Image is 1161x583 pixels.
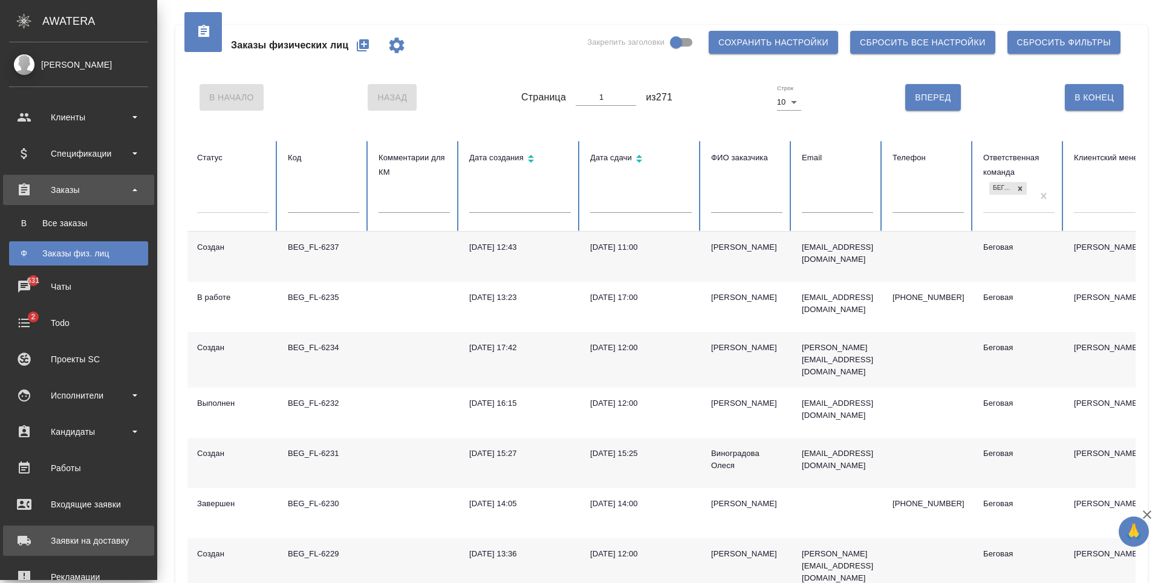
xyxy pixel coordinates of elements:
[709,31,838,54] button: Сохранить настройки
[802,241,873,265] p: [EMAIL_ADDRESS][DOMAIN_NAME]
[9,241,148,265] a: ФЗаказы физ. лиц
[983,342,1055,354] div: Беговая
[231,38,348,53] span: Заказы физических лиц
[590,397,692,409] div: [DATE] 12:00
[802,342,873,378] p: [PERSON_NAME][EMAIL_ADDRESS][DOMAIN_NAME]
[197,498,268,510] div: Завершен
[348,31,377,60] button: Создать
[9,350,148,368] div: Проекты SC
[197,548,268,560] div: Создан
[469,342,571,354] div: [DATE] 17:42
[983,448,1055,460] div: Беговая
[989,182,1013,195] div: Беговая
[9,495,148,513] div: Входящие заявки
[9,181,148,199] div: Заказы
[1017,35,1111,50] span: Сбросить фильтры
[860,35,986,50] span: Сбросить все настройки
[521,90,566,105] span: Страница
[587,36,665,48] span: Закрепить заголовки
[197,151,268,165] div: Статус
[590,291,692,304] div: [DATE] 17:00
[9,108,148,126] div: Клиенты
[3,489,154,519] a: Входящие заявки
[9,145,148,163] div: Спецификации
[983,151,1055,180] div: Ответственная команда
[20,275,47,287] span: 631
[288,241,359,253] div: BEG_FL-6237
[197,241,268,253] div: Создан
[3,453,154,483] a: Работы
[469,291,571,304] div: [DATE] 13:23
[590,548,692,560] div: [DATE] 12:00
[718,35,828,50] span: Сохранить настройки
[288,548,359,560] div: BEG_FL-6229
[590,448,692,460] div: [DATE] 15:25
[3,272,154,302] a: 631Чаты
[711,342,782,354] div: [PERSON_NAME]
[983,291,1055,304] div: Беговая
[9,459,148,477] div: Работы
[9,58,148,71] div: [PERSON_NAME]
[3,526,154,556] a: Заявки на доставку
[288,342,359,354] div: BEG_FL-6234
[197,397,268,409] div: Выполнен
[15,217,142,229] div: Все заказы
[9,423,148,441] div: Кандидаты
[711,397,782,409] div: [PERSON_NAME]
[1119,516,1149,547] button: 🙏
[590,151,692,168] div: Сортировка
[197,342,268,354] div: Создан
[469,397,571,409] div: [DATE] 16:15
[983,548,1055,560] div: Беговая
[469,448,571,460] div: [DATE] 15:27
[802,397,873,422] p: [EMAIL_ADDRESS][DOMAIN_NAME]
[893,498,964,510] p: [PHONE_NUMBER]
[711,448,782,472] div: Виноградова Олеся
[983,241,1055,253] div: Беговая
[288,397,359,409] div: BEG_FL-6232
[711,291,782,304] div: [PERSON_NAME]
[42,9,157,33] div: AWATERA
[24,311,42,323] span: 2
[802,151,873,165] div: Email
[197,291,268,304] div: В работе
[915,90,951,105] span: Вперед
[469,498,571,510] div: [DATE] 14:05
[288,151,359,165] div: Код
[469,241,571,253] div: [DATE] 12:43
[802,448,873,472] p: [EMAIL_ADDRESS][DOMAIN_NAME]
[777,94,801,111] div: 10
[777,85,793,91] label: Строк
[3,344,154,374] a: Проекты SC
[15,247,142,259] div: Заказы физ. лиц
[9,532,148,550] div: Заявки на доставку
[288,448,359,460] div: BEG_FL-6231
[590,342,692,354] div: [DATE] 12:00
[983,397,1055,409] div: Беговая
[1007,31,1120,54] button: Сбросить фильтры
[288,498,359,510] div: BEG_FL-6230
[1075,90,1114,105] span: В Конец
[1124,519,1144,544] span: 🙏
[711,548,782,560] div: [PERSON_NAME]
[590,241,692,253] div: [DATE] 11:00
[850,31,995,54] button: Сбросить все настройки
[646,90,672,105] span: из 271
[9,211,148,235] a: ВВсе заказы
[9,314,148,332] div: Todo
[1065,84,1124,111] button: В Конец
[983,498,1055,510] div: Беговая
[197,448,268,460] div: Создан
[905,84,960,111] button: Вперед
[469,151,571,168] div: Сортировка
[590,498,692,510] div: [DATE] 14:00
[9,386,148,405] div: Исполнители
[9,278,148,296] div: Чаты
[802,291,873,316] p: [EMAIL_ADDRESS][DOMAIN_NAME]
[893,291,964,304] p: [PHONE_NUMBER]
[711,498,782,510] div: [PERSON_NAME]
[379,151,450,180] div: Комментарии для КМ
[3,308,154,338] a: 2Todo
[469,548,571,560] div: [DATE] 13:36
[711,241,782,253] div: [PERSON_NAME]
